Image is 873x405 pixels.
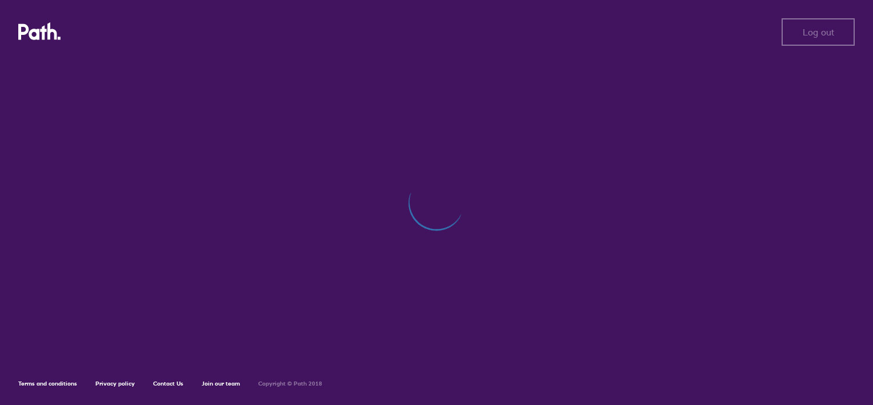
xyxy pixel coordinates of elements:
[95,380,135,387] a: Privacy policy
[202,380,240,387] a: Join our team
[803,27,834,37] span: Log out
[18,380,77,387] a: Terms and conditions
[153,380,183,387] a: Contact Us
[258,380,322,387] h6: Copyright © Path 2018
[782,18,855,46] button: Log out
